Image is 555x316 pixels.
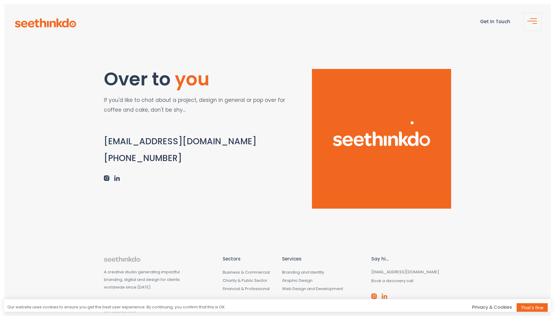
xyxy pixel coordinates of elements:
a: [EMAIL_ADDRESS][DOMAIN_NAME] [371,269,439,275]
img: instagram-brand.png [371,293,377,299]
a: That's fine [517,303,548,313]
p: If you'd like to chat about a project, design in general or pop over for coffee and cake, don't b... [104,95,303,115]
a: Privacy & Cookies [472,304,512,310]
img: footer-logo.png [104,257,140,262]
img: see-think-do-logo.png [15,18,76,27]
img: linkedin-brand.png [382,293,387,299]
a: Get In Touch [480,18,510,25]
span: Over [104,66,148,92]
img: instagram-dark.png [104,175,109,181]
a: [PHONE_NUMBER] [104,152,182,164]
h6: Say hi... [371,257,451,262]
a: Book a discovery call [371,278,413,284]
a: [EMAIL_ADDRESS][DOMAIN_NAME] [104,135,256,147]
h1: Over to you [104,69,268,89]
a: Charity & Public Sector [223,278,267,283]
a: Graphic Design [282,278,313,283]
a: Web Design and Development [282,286,343,292]
a: Financial & Professional [223,286,270,292]
span: you [175,66,210,92]
span: to [152,66,171,92]
a: Branding and Identity [282,269,324,275]
p: A creative studio generating impactful branding, digital and design for clients worldwide since [... [104,268,214,291]
h6: Services [282,257,362,262]
h6: Sectors [223,257,273,262]
img: See Think Do - logo animation [312,69,451,209]
img: linkedin-dark.png [114,175,120,181]
div: Our website uses cookies to ensure you get the best user experience. By continuing, you confirm t... [7,304,226,310]
a: Business & Commercial [223,269,270,275]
